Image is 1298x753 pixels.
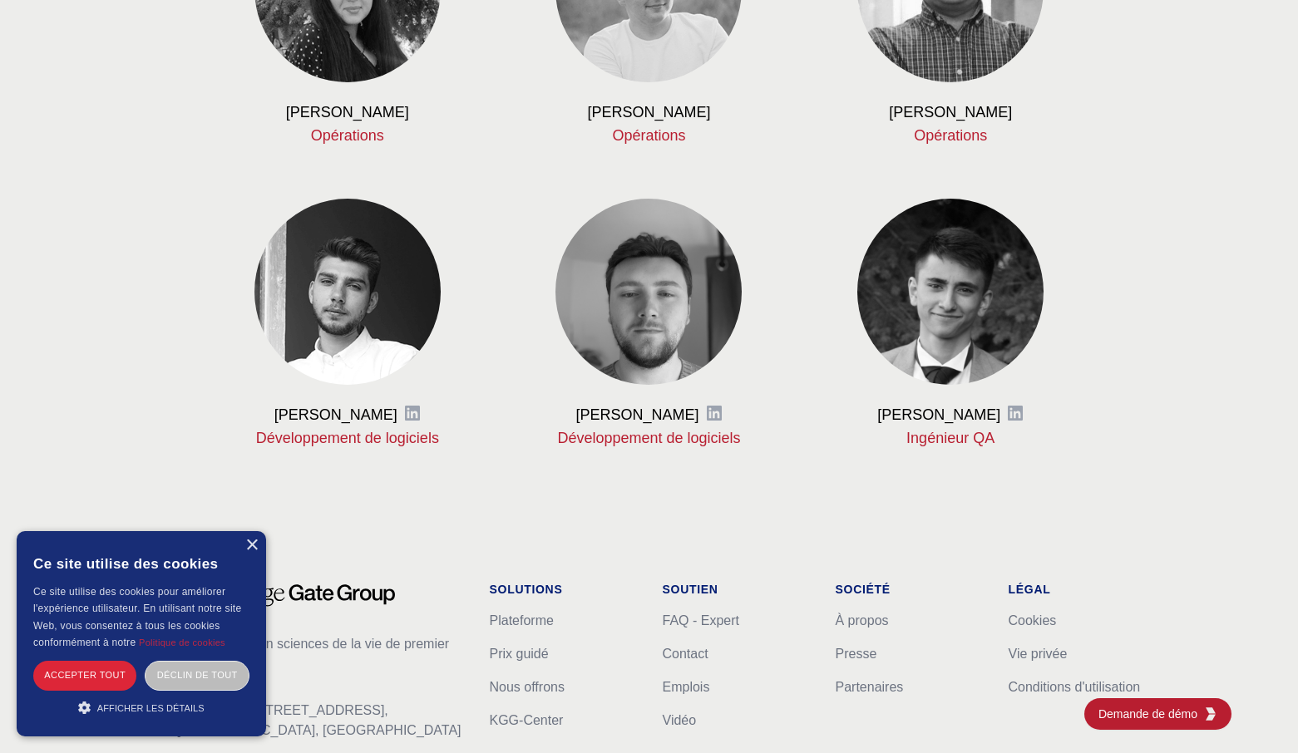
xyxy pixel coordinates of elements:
p: Développement de logiciels [224,428,472,448]
a: Nous offrons [490,680,565,694]
p: [PERSON_NAME][STREET_ADDRESS], 2300 [GEOGRAPHIC_DATA], [GEOGRAPHIC_DATA] [144,701,463,741]
a: Plateforme [490,613,554,627]
div: Ce site utilise des cookies [33,544,249,583]
h1: société [836,581,982,598]
img: Anatolii Kovalchuk [555,199,742,385]
a: KGG-Center [490,713,564,727]
a: Demande de démoKGG [1084,698,1231,730]
h1: Solutions [490,581,636,598]
h3: [PERSON_NAME] [877,405,1000,425]
div: Déclin de tout [145,661,249,690]
span: Afficher les détails [97,703,205,713]
span: Demande de démo [1098,706,1204,722]
div: Fermer [245,539,258,552]
a: Vie privée [1009,647,1068,661]
a: Prix guidé [490,647,549,661]
h1: Soutien [663,581,809,598]
p: Opérations [224,125,472,145]
img: Otabek Ismailkhodzhaiev [857,199,1044,385]
a: Politique de cookies [139,637,225,647]
iframe: Chat Widget [1215,673,1298,753]
a: FAQ - Expert [663,613,739,627]
div: Accepter tout [33,661,136,690]
p: - Réseau d'experts en sciences de la vie de premier plan [144,634,463,674]
a: Conditions d'utilisation [1009,680,1141,694]
p: Opérations [525,125,773,145]
h1: Légal [1009,581,1155,598]
div: Widget de chat [1215,673,1298,753]
p: Opérations [827,125,1075,145]
p: Ingénieur QA [827,428,1075,448]
h3: [PERSON_NAME] [889,102,1012,122]
img: KGG [1204,707,1217,721]
a: Partenaires [836,680,904,694]
a: Emplois [663,680,710,694]
span: Ce site utilise des cookies pour améliorer l'expérience utilisateur. En utilisant notre site Web,... [33,586,241,648]
a: Contact [663,647,708,661]
a: Presse [836,647,877,661]
h3: [PERSON_NAME] [286,102,409,122]
a: À propos [836,613,889,627]
a: Vidéo [663,713,697,727]
a: Cookies [1009,613,1057,627]
div: Afficher les détails [33,699,249,716]
h3: [PERSON_NAME] [274,405,397,425]
img: Viktor Dzhyranov [254,199,441,385]
h3: [PERSON_NAME] [575,405,698,425]
h3: [PERSON_NAME] [587,102,710,122]
p: Développement de logiciels [525,428,773,448]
